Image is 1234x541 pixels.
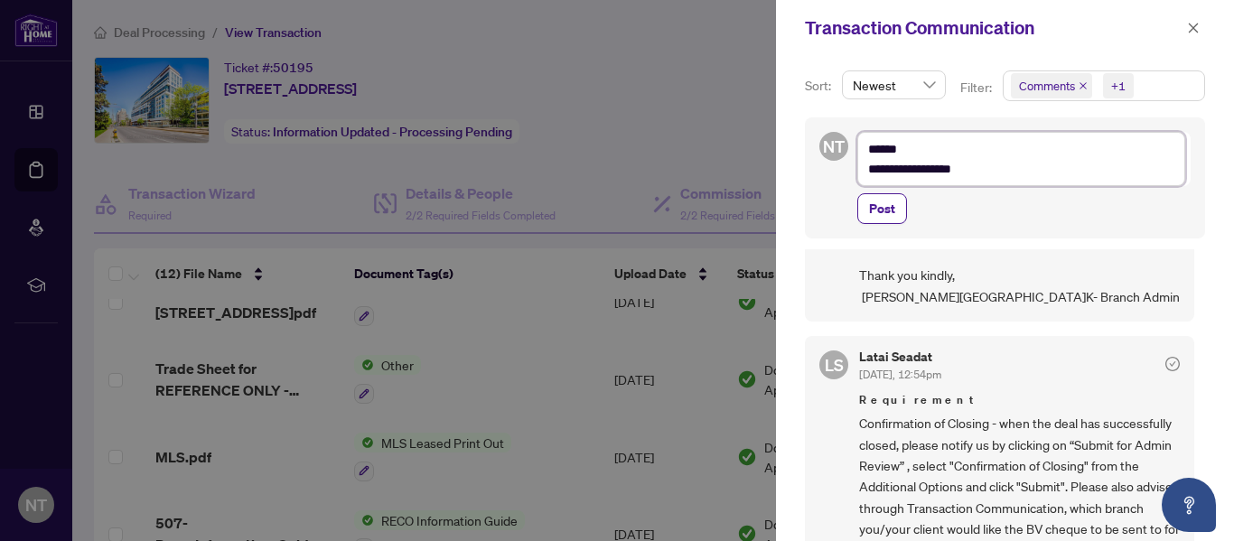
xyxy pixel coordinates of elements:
p: Filter: [960,78,995,98]
div: +1 [1111,77,1126,95]
span: check-circle [1165,357,1180,371]
div: Transaction Communication [805,14,1182,42]
span: NT [823,134,845,159]
span: Requirement [859,391,1180,409]
button: Open asap [1162,478,1216,532]
span: [DATE], 12:54pm [859,368,941,381]
span: Newest [853,71,935,98]
span: close [1079,81,1088,90]
span: Comments [1019,77,1075,95]
button: Post [857,193,907,224]
p: Sort: [805,76,835,96]
span: LS [825,352,844,378]
span: Comments [1011,73,1092,98]
span: Post [869,194,895,223]
h5: Latai Seadat [859,350,941,363]
span: close [1187,22,1200,34]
